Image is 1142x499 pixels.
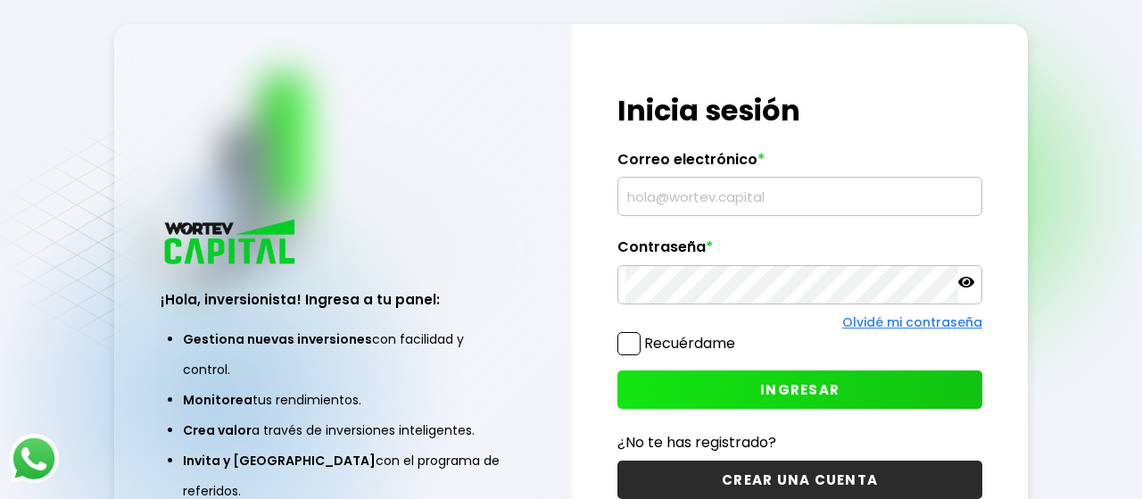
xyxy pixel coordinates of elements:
span: INGRESAR [760,380,840,399]
img: logo_wortev_capital [161,217,302,270]
span: Crea valor [183,421,252,439]
li: a través de inversiones inteligentes. [183,415,503,445]
span: Invita y [GEOGRAPHIC_DATA] [183,452,376,470]
button: INGRESAR [617,370,982,409]
img: logos_whatsapp-icon.242b2217.svg [9,434,59,484]
a: ¿No te has registrado?CREAR UNA CUENTA [617,431,982,499]
input: hola@wortev.capital [625,178,974,215]
span: Gestiona nuevas inversiones [183,330,372,348]
h3: ¡Hola, inversionista! Ingresa a tu panel: [161,289,525,310]
label: Contraseña [617,238,982,265]
label: Correo electrónico [617,151,982,178]
label: Recuérdame [644,333,735,353]
p: ¿No te has registrado? [617,431,982,453]
h1: Inicia sesión [617,89,982,132]
li: tus rendimientos. [183,385,503,415]
li: con facilidad y control. [183,324,503,385]
a: Olvidé mi contraseña [842,313,982,331]
span: Monitorea [183,391,252,409]
button: CREAR UNA CUENTA [617,461,982,499]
